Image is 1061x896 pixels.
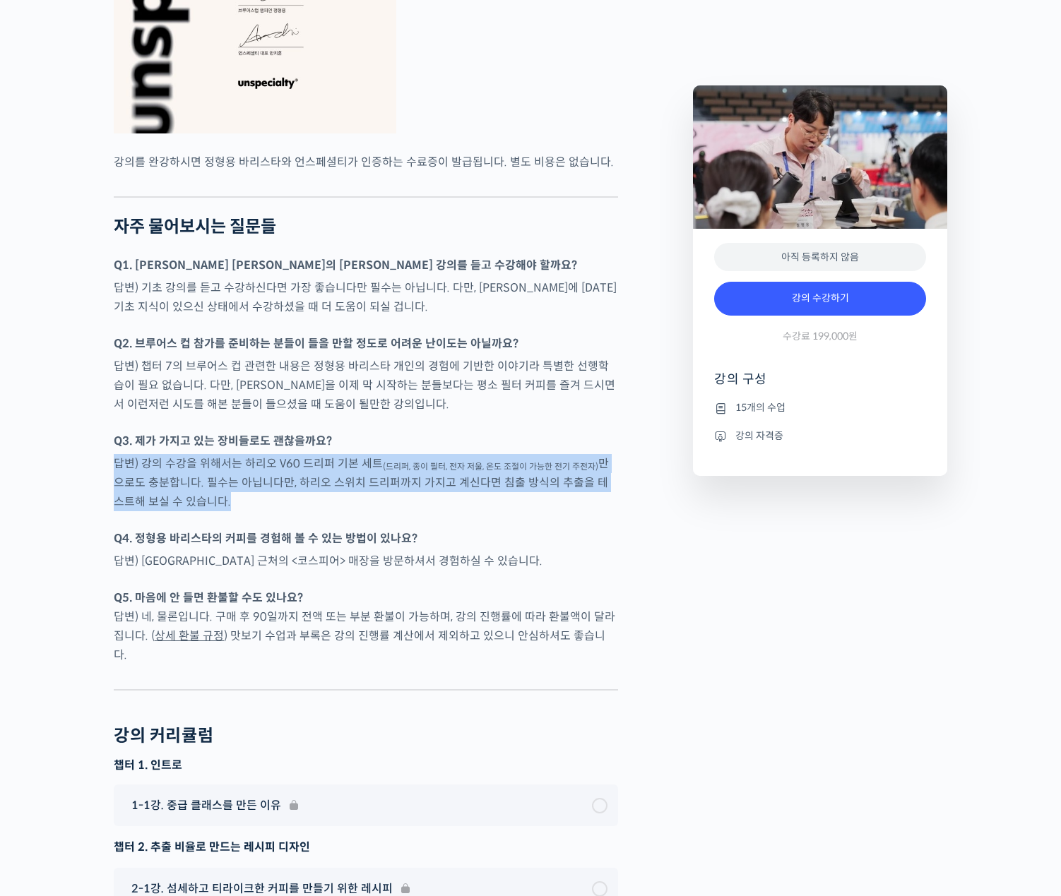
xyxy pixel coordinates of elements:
[714,427,926,444] li: 강의 자격증
[218,469,235,480] span: 설정
[114,758,618,773] h3: 챕터 1. 인트로
[4,448,93,483] a: 홈
[114,837,618,856] div: 챕터 2. 추출 비율로 만드는 레시피 디자인
[114,434,332,448] strong: Q3. 제가 가지고 있는 장비들로도 괜찮을까요?
[114,454,618,511] p: 답변) 강의 수강을 위해서는 하리오 V60 드리퍼 기본 세트 만으로도 충분합니다. 필수는 아닙니다만, 하리오 스위치 드리퍼까지 가지고 계신다면 침출 방식의 추출을 테스트해 보...
[114,278,618,316] p: 답변) 기초 강의를 듣고 수강하신다면 가장 좋습니다만 필수는 아닙니다. 다만, [PERSON_NAME]에 [DATE] 기초 지식이 있으신 상태에서 수강하셨을 때 더 도움이 되...
[714,371,926,399] h4: 강의 구성
[155,628,224,643] a: 상세 환불 규정
[714,282,926,316] a: 강의 수강하기
[114,590,303,605] strong: Q5. 마음에 안 들면 환불할 수도 있나요?
[783,330,858,343] span: 수강료 199,000원
[114,336,518,351] strong: Q2. 브루어스 컵 참가를 준비하는 분들이 들을 만할 정도로 어려운 난이도는 아닐까요?
[714,243,926,272] div: 아직 등록하지 않음
[93,448,182,483] a: 대화
[114,551,618,571] p: 답변) [GEOGRAPHIC_DATA] 근처의 <코스피어> 매장을 방문하셔서 경험하실 수 있습니다.
[129,470,146,481] span: 대화
[714,400,926,417] li: 15개의 수업
[114,726,213,746] h2: 강의 커리큘럼
[114,357,618,414] p: 답변) 챕터 7의 브루어스 컵 관련한 내용은 정형용 바리스타 개인의 경험에 기반한 이야기라 특별한 선행학습이 필요 없습니다. 다만, [PERSON_NAME]을 이제 막 시작하...
[114,216,276,237] strong: 자주 물어보시는 질문들
[114,588,618,664] p: 답변) 네, 물론입니다. 구매 후 90일까지 전액 또는 부분 환불이 가능하며, 강의 진행률에 따라 환불액이 달라집니다. ( ) 맛보기 수업과 부록은 강의 진행률 계산에서 제외...
[45,469,53,480] span: 홈
[182,448,271,483] a: 설정
[114,531,417,546] strong: Q4. 정형용 바리스타의 커피를 경험해 볼 수 있는 방법이 있나요?
[383,461,598,472] sub: (드리퍼, 종이 필터, 전자 저울, 온도 조절이 가능한 전기 주전자)
[114,258,577,273] strong: Q1. [PERSON_NAME] [PERSON_NAME]의 [PERSON_NAME] 강의를 듣고 수강해야 할까요?
[114,153,618,172] p: 강의를 완강하시면 정형용 바리스타와 언스페셜티가 인증하는 수료증이 발급됩니다. 별도 비용은 없습니다.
